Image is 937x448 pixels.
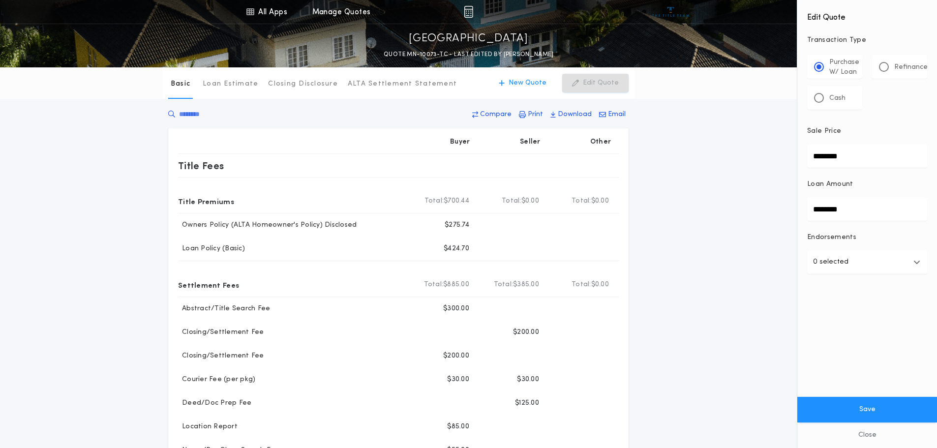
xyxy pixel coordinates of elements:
[424,280,444,290] b: Total:
[178,422,238,432] p: Location Report
[443,351,469,361] p: $200.00
[178,158,224,174] p: Title Fees
[178,328,264,337] p: Closing/Settlement Fee
[562,74,629,92] button: Edit Quote
[447,422,469,432] p: $85.00
[178,244,245,254] p: Loan Policy (Basic)
[178,220,357,230] p: Owners Policy (ALTA Homeowner's Policy) Disclosed
[409,31,528,47] p: [GEOGRAPHIC_DATA]
[348,79,457,89] p: ALTA Settlement Statement
[807,179,853,189] p: Loan Amount
[494,280,514,290] b: Total:
[178,304,270,314] p: Abstract/Title Search Fee
[464,6,473,18] img: img
[513,280,539,290] span: $385.00
[268,79,338,89] p: Closing Disclosure
[203,79,258,89] p: Loan Estimate
[596,106,629,123] button: Email
[591,280,609,290] span: $0.00
[502,196,521,206] b: Total:
[520,137,541,147] p: Seller
[178,351,264,361] p: Closing/Settlement Fee
[444,196,469,206] span: $700.44
[807,144,927,168] input: Sale Price
[447,375,469,385] p: $30.00
[807,233,927,242] p: Endorsements
[807,126,841,136] p: Sale Price
[528,110,543,119] p: Print
[445,220,469,230] p: $275.74
[443,304,469,314] p: $300.00
[807,197,927,221] input: Loan Amount
[807,250,927,274] button: 0 selected
[513,328,539,337] p: $200.00
[829,93,846,103] p: Cash
[894,62,928,72] p: Refinance
[813,256,848,268] p: 0 selected
[480,110,512,119] p: Compare
[583,78,619,88] p: Edit Quote
[521,196,539,206] span: $0.00
[590,137,611,147] p: Other
[797,397,937,422] button: Save
[572,280,591,290] b: Total:
[178,375,255,385] p: Courier Fee (per pkg)
[591,196,609,206] span: $0.00
[652,7,689,17] img: vs-icon
[516,106,546,123] button: Print
[515,398,539,408] p: $125.00
[178,277,239,293] p: Settlement Fees
[450,137,470,147] p: Buyer
[558,110,592,119] p: Download
[384,50,553,60] p: QUOTE MN-10073-TC - LAST EDITED BY [PERSON_NAME]
[517,375,539,385] p: $30.00
[829,58,859,77] p: Purchase W/ Loan
[171,79,190,89] p: Basic
[547,106,595,123] button: Download
[489,74,556,92] button: New Quote
[509,78,546,88] p: New Quote
[178,193,234,209] p: Title Premiums
[443,280,469,290] span: $885.00
[797,422,937,448] button: Close
[178,398,251,408] p: Deed/Doc Prep Fee
[608,110,626,119] p: Email
[424,196,444,206] b: Total:
[469,106,514,123] button: Compare
[807,6,927,24] h4: Edit Quote
[572,196,591,206] b: Total:
[807,35,927,45] p: Transaction Type
[444,244,469,254] p: $424.70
